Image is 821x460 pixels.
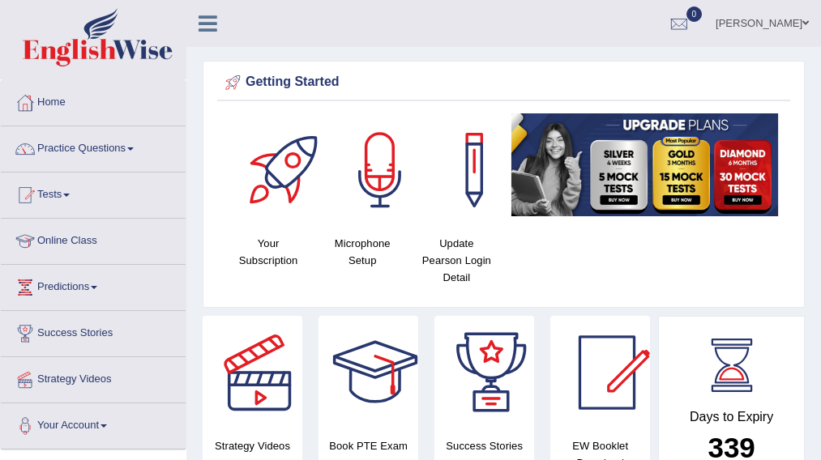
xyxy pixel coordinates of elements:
[1,219,186,259] a: Online Class
[1,80,186,121] a: Home
[319,437,418,454] h4: Book PTE Exam
[229,235,307,269] h4: Your Subscription
[511,113,778,216] img: small5.jpg
[1,126,186,167] a: Practice Questions
[1,172,186,213] a: Tests
[221,70,786,95] div: Getting Started
[677,410,786,424] h4: Days to Expiry
[1,403,186,444] a: Your Account
[1,311,186,351] a: Success Stories
[686,6,703,22] span: 0
[1,265,186,305] a: Predictions
[203,437,302,454] h4: Strategy Videos
[434,437,534,454] h4: Success Stories
[417,235,495,286] h4: Update Pearson Login Detail
[1,357,186,398] a: Strategy Videos
[323,235,401,269] h4: Microphone Setup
